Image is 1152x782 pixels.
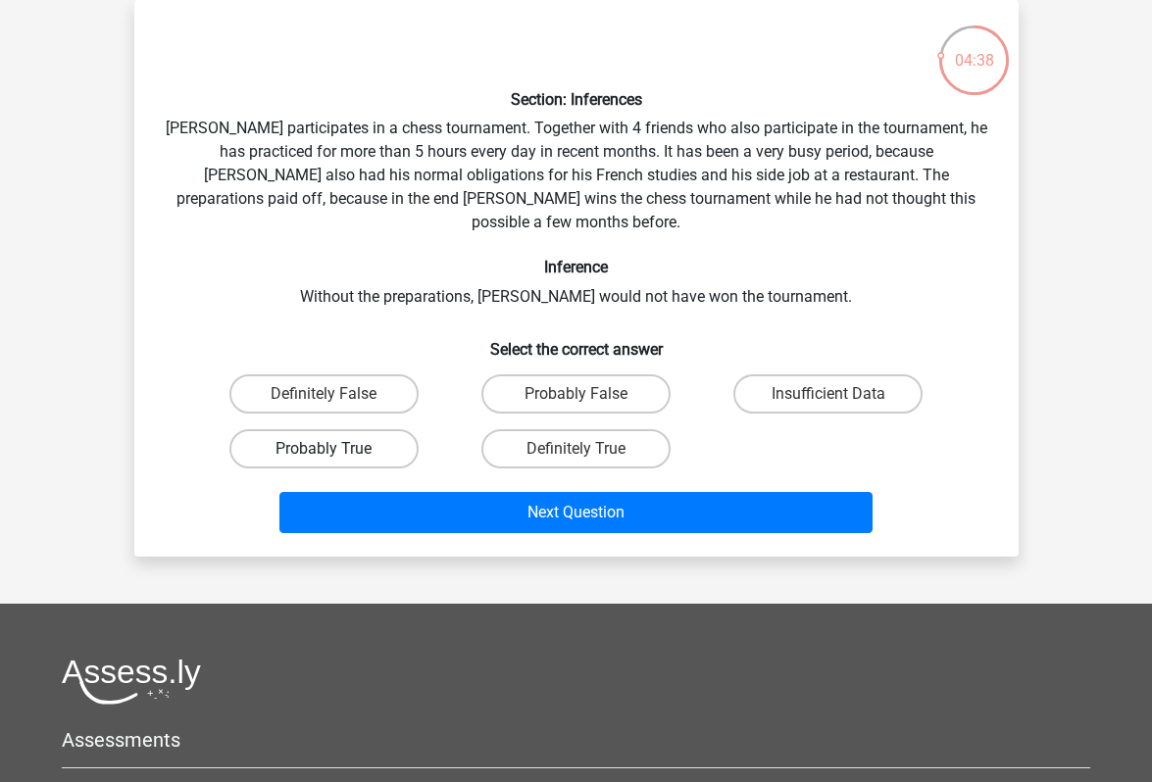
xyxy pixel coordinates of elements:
label: Insufficient Data [733,374,923,414]
label: Probably True [229,429,419,468]
h6: Inference [166,258,987,276]
label: Probably False [481,374,671,414]
button: Next Question [279,492,873,533]
h6: Section: Inferences [166,90,987,109]
img: Assessly logo [62,659,201,705]
label: Definitely True [481,429,671,468]
h6: Select the correct answer [166,324,987,359]
div: [PERSON_NAME] participates in a chess tournament. Together with 4 friends who also participate in... [142,16,1011,541]
h5: Assessments [62,728,1090,752]
div: 04:38 [937,24,1011,73]
label: Definitely False [229,374,419,414]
